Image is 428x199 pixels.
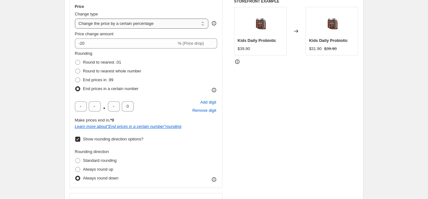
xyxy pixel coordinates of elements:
input: -15 [75,38,177,48]
input: ﹡ [89,101,101,111]
a: Learn more about"End prices in a certain number"rounding [75,124,182,129]
strike: $39.90 [324,46,337,52]
span: Change type [75,12,98,16]
input: ﹡ [108,101,120,111]
h3: Price [75,4,84,9]
div: $39.90 [238,46,250,52]
i: Learn more about " End prices in a certain number " rounding [75,124,182,129]
span: Round to nearest whole number [83,69,141,73]
span: Always round down [83,176,119,180]
span: Make prices end in [75,118,114,122]
span: % (Price drop) [178,41,204,46]
span: Show rounding direction options? [83,137,144,141]
button: Add placeholder [199,98,217,106]
input: ﹡ [75,101,87,111]
input: ﹡ [122,101,134,111]
span: Add digit [200,99,216,105]
div: help [211,20,217,26]
span: Rounding [75,51,93,56]
div: $31.90 [309,46,322,52]
span: Always round up [83,167,113,172]
span: End prices in a certain number [83,86,138,91]
span: Remove digit [192,107,216,114]
span: Kids Daily Probiotic [238,38,276,43]
img: BePure-KidsDailyProbiotic-1500x1500-1_80x.png [319,10,345,36]
span: Price change amount [75,31,114,36]
span: . [103,101,106,111]
span: Round to nearest .01 [83,60,121,65]
span: Kids Daily Probiotic [309,38,348,43]
span: Standard rounding [83,158,117,163]
img: BePure-KidsDailyProbiotic-1500x1500-1_80x.png [248,10,273,36]
span: Rounding direction [75,149,109,154]
span: End prices in .99 [83,77,114,82]
button: Remove placeholder [191,106,217,115]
